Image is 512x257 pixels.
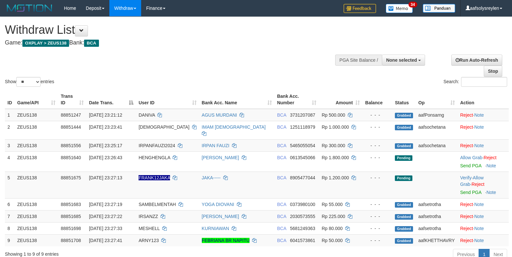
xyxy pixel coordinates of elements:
a: Note [486,163,496,168]
img: Button%20Memo.svg [386,4,413,13]
a: [PERSON_NAME] [202,155,239,160]
td: ZEUS138 [15,222,58,234]
a: IMAM [DEMOGRAPHIC_DATA] [202,124,266,130]
a: Verify [460,175,471,180]
span: Copy 0613545066 to clipboard [290,155,315,160]
span: [DEMOGRAPHIC_DATA] [139,124,189,130]
a: Reject [460,112,473,118]
a: Note [474,202,484,207]
div: - - - [365,225,390,232]
span: BCA [277,226,286,231]
span: Rp 1.000.000 [322,124,349,130]
input: Search: [461,77,507,87]
td: aafsochetana [416,139,457,151]
button: None selected [382,55,425,66]
td: · [457,139,509,151]
span: OXPLAY > ZEUS138 [22,40,69,47]
th: Bank Acc. Name: activate to sort column ascending [199,90,274,109]
a: [PERSON_NAME] [202,214,239,219]
td: 2 [5,121,15,139]
span: [DATE] 23:27:19 [89,202,122,207]
div: - - - [365,124,390,130]
div: - - - [365,201,390,208]
td: · [457,198,509,210]
span: BCA [84,40,99,47]
a: IRPAN FAUZI [202,143,229,148]
span: · [460,175,483,187]
th: User ID: activate to sort column ascending [136,90,199,109]
a: Note [474,214,484,219]
a: Reject [460,238,473,243]
span: Grabbed [395,238,413,244]
th: Trans ID: activate to sort column ascending [58,90,86,109]
span: Grabbed [395,113,413,118]
span: [DATE] 23:26:43 [89,155,122,160]
span: 34 [408,2,417,7]
a: Allow Grab [460,155,482,160]
a: Note [474,124,484,130]
span: Copy 3731207087 to clipboard [290,112,315,118]
td: 3 [5,139,15,151]
span: Nama rekening ada tanda titik/strip, harap diedit [139,175,170,180]
td: · [457,210,509,222]
span: [DATE] 23:27:22 [89,214,122,219]
a: Run Auto-Refresh [451,55,502,66]
span: 88851247 [61,112,81,118]
span: Grabbed [395,143,413,149]
a: Stop [484,66,502,77]
td: aafsochetana [416,121,457,139]
span: 88851444 [61,124,81,130]
span: Rp 300.000 [322,143,345,148]
td: 1 [5,109,15,121]
span: BCA [277,238,286,243]
span: 88851685 [61,214,81,219]
span: BCA [277,155,286,160]
img: panduan.png [423,4,455,13]
span: 88851698 [61,226,81,231]
th: Amount: activate to sort column ascending [319,90,362,109]
th: Bank Acc. Number: activate to sort column ascending [274,90,319,109]
a: Reject [460,226,473,231]
span: [DATE] 23:27:13 [89,175,122,180]
div: - - - [365,174,390,181]
th: ID [5,90,15,109]
span: BCA [277,124,286,130]
a: Note [486,190,496,195]
span: Rp 55.000 [322,202,343,207]
a: Reject [484,155,497,160]
span: HENGHENGLA [139,155,170,160]
span: BCA [277,175,286,180]
span: [DATE] 23:27:33 [89,226,122,231]
span: Grabbed [395,226,413,232]
span: BCA [277,143,286,148]
span: Copy 5465055054 to clipboard [290,143,315,148]
a: Note [474,226,484,231]
td: · · [457,172,509,198]
span: 88851675 [61,175,81,180]
span: 88851556 [61,143,81,148]
span: BCA [277,112,286,118]
td: ZEUS138 [15,151,58,172]
label: Show entries [5,77,54,87]
span: [DATE] 23:25:17 [89,143,122,148]
span: [DATE] 23:23:41 [89,124,122,130]
span: Pending [395,175,412,181]
td: aafsetrotha [416,198,457,210]
a: Note [474,238,484,243]
th: Balance [362,90,392,109]
span: Copy 5681249363 to clipboard [290,226,315,231]
span: Rp 1.800.000 [322,155,349,160]
div: - - - [365,237,390,244]
span: 88851708 [61,238,81,243]
td: · [457,109,509,121]
h4: Game: Bank: [5,40,335,46]
a: KURNIAWAN [202,226,229,231]
img: Feedback.jpg [344,4,376,13]
a: Allow Grab [460,175,483,187]
td: 8 [5,222,15,234]
a: Reject [460,202,473,207]
span: BCA [277,214,286,219]
span: BCA [277,202,286,207]
span: DANIVA [139,112,155,118]
td: 5 [5,172,15,198]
